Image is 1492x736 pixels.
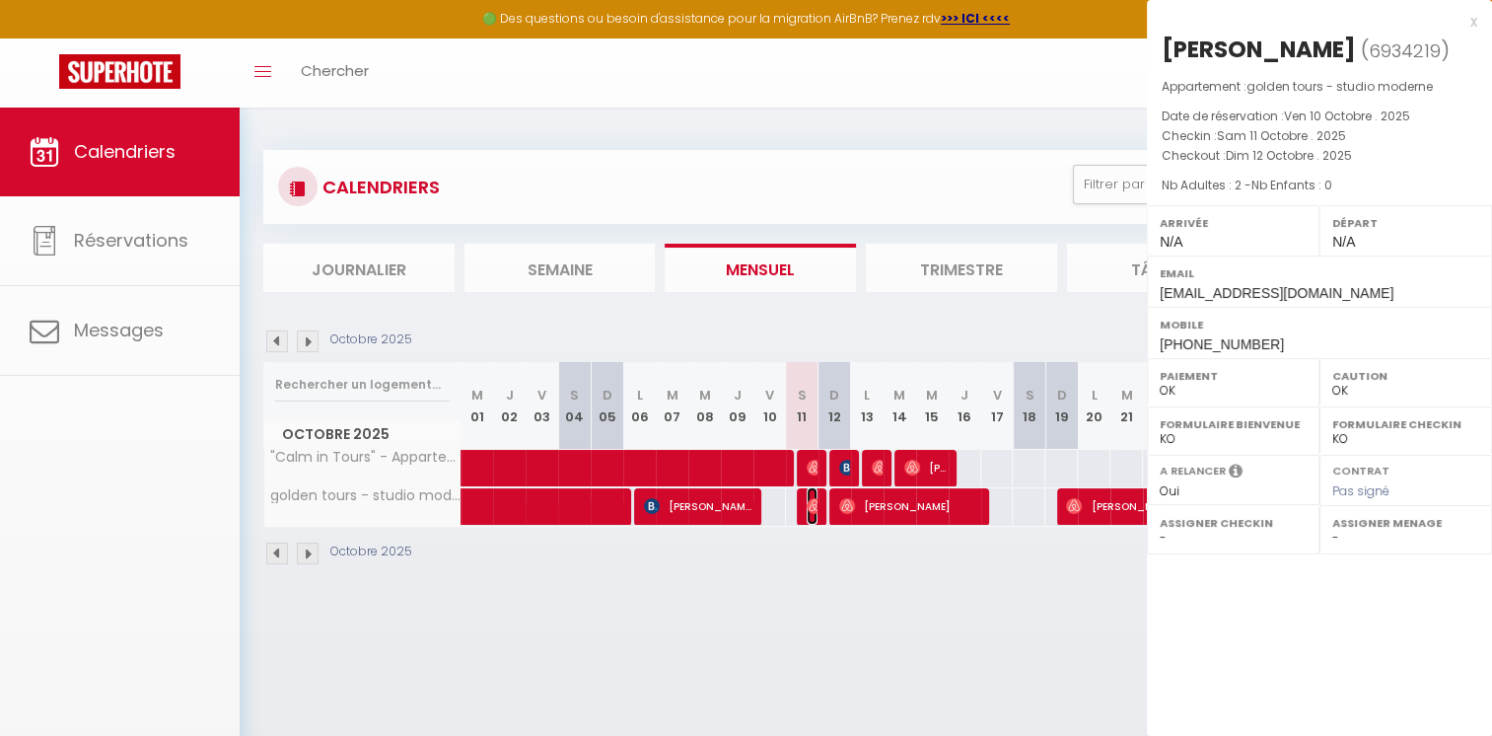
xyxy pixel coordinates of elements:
span: 6934219 [1369,38,1441,63]
label: Email [1160,263,1479,283]
span: golden tours - studio moderne [1246,78,1433,95]
p: Date de réservation : [1162,107,1477,126]
div: [PERSON_NAME] [1162,34,1356,65]
span: N/A [1160,234,1182,250]
span: Pas signé [1332,482,1389,499]
p: Checkout : [1162,146,1477,166]
span: N/A [1332,234,1355,250]
label: Caution [1332,366,1479,386]
span: [PHONE_NUMBER] [1160,336,1284,352]
label: Formulaire Checkin [1332,414,1479,434]
label: Arrivée [1160,213,1307,233]
i: Sélectionner OUI si vous souhaiter envoyer les séquences de messages post-checkout [1229,463,1243,484]
span: Nb Adultes : 2 - [1162,177,1332,193]
label: Contrat [1332,463,1389,476]
label: Paiement [1160,366,1307,386]
span: Ven 10 Octobre . 2025 [1284,108,1410,124]
label: Assigner Checkin [1160,513,1307,533]
label: A relancer [1160,463,1226,479]
span: Dim 12 Octobre . 2025 [1226,147,1352,164]
p: Checkin : [1162,126,1477,146]
span: Sam 11 Octobre . 2025 [1217,127,1346,144]
div: x [1147,10,1477,34]
label: Départ [1332,213,1479,233]
span: ( ) [1361,37,1450,64]
label: Mobile [1160,315,1479,334]
p: Appartement : [1162,77,1477,97]
span: Nb Enfants : 0 [1251,177,1332,193]
label: Assigner Menage [1332,513,1479,533]
span: [EMAIL_ADDRESS][DOMAIN_NAME] [1160,285,1393,301]
label: Formulaire Bienvenue [1160,414,1307,434]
